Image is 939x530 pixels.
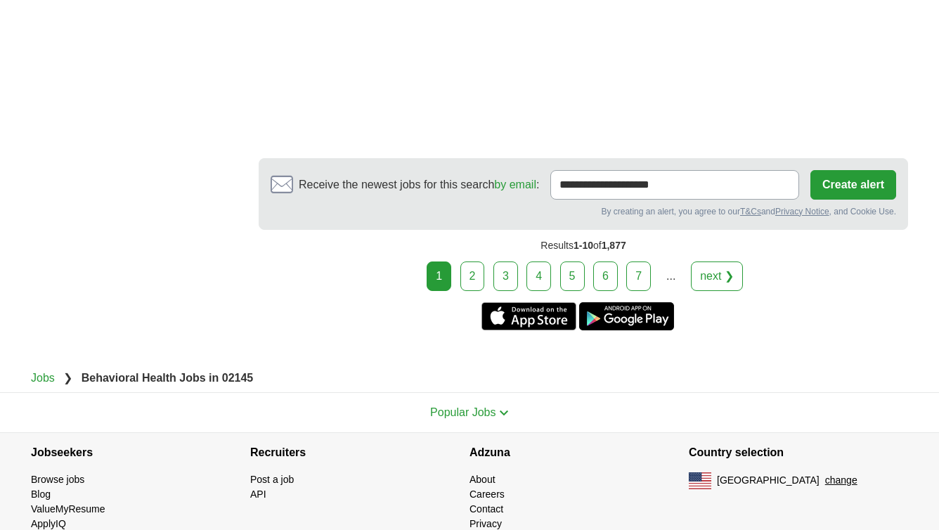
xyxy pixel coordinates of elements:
div: ... [657,262,685,290]
a: Get the Android app [579,302,674,330]
a: ValueMyResume [31,503,105,515]
button: change [825,473,857,488]
span: [GEOGRAPHIC_DATA] [717,473,820,488]
a: About [469,474,496,485]
a: 3 [493,261,518,291]
a: ApplyIQ [31,518,66,529]
span: Popular Jobs [430,406,496,418]
a: Post a job [250,474,294,485]
a: Blog [31,489,51,500]
a: Careers [469,489,505,500]
a: Browse jobs [31,474,84,485]
a: next ❯ [691,261,743,291]
div: 1 [427,261,451,291]
h4: Country selection [689,433,908,472]
div: Results of [259,230,908,261]
a: 7 [626,261,651,291]
span: ❯ [63,372,72,384]
img: toggle icon [499,410,509,416]
span: 1,877 [602,240,626,251]
a: 6 [593,261,618,291]
a: T&Cs [740,207,761,216]
button: Create alert [810,170,896,200]
div: By creating an alert, you agree to our and , and Cookie Use. [271,205,896,218]
a: Privacy Notice [775,207,829,216]
a: Jobs [31,372,55,384]
a: by email [494,179,536,190]
strong: Behavioral Health Jobs in 02145 [82,372,254,384]
a: 5 [560,261,585,291]
a: API [250,489,266,500]
a: Get the iPhone app [481,302,576,330]
a: 2 [460,261,485,291]
a: Contact [469,503,503,515]
span: Receive the newest jobs for this search : [299,176,539,193]
a: 4 [526,261,551,291]
a: Privacy [469,518,502,529]
span: 1-10 [574,240,593,251]
img: US flag [689,472,711,489]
